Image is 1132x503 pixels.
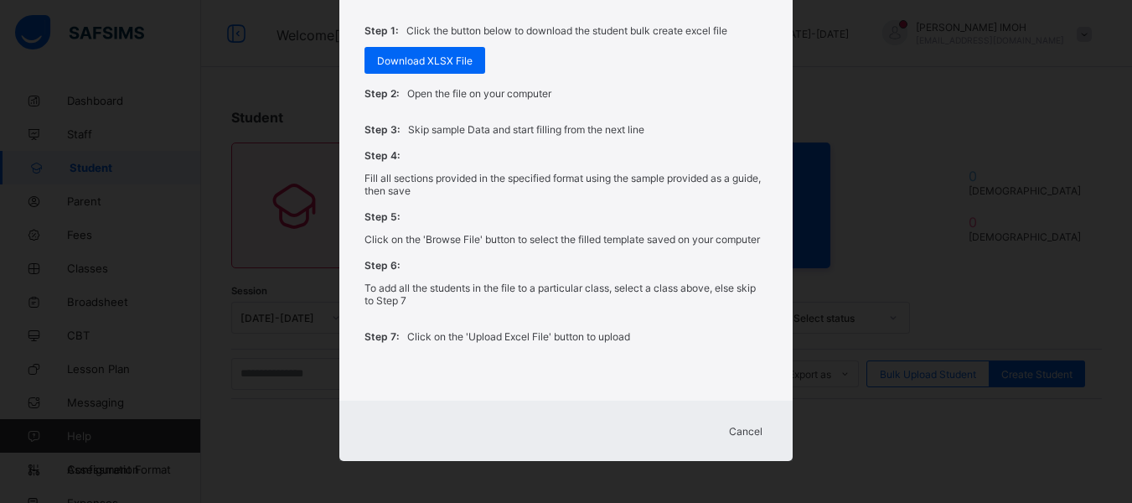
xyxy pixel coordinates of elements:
span: Step 2: [364,87,399,100]
p: Click on the 'Upload Excel File' button to upload [407,330,630,343]
span: Step 4: [364,149,400,162]
span: Step 3: [364,123,400,136]
span: Step 1: [364,24,398,37]
span: Download XLSX File [377,54,473,67]
span: Cancel [729,425,762,438]
span: Step 5: [364,210,400,223]
p: Open the file on your computer [407,87,551,100]
span: Step 6: [364,259,400,272]
p: Fill all sections provided in the specified format using the sample provided as a guide, then save [364,172,767,197]
p: To add all the students in the file to a particular class, select a class above, else skip to Step 7 [364,282,767,307]
span: Step 7: [364,330,399,343]
p: Click on the 'Browse File' button to select the filled template saved on your computer [364,233,760,246]
p: Skip sample Data and start filling from the next line [408,123,644,136]
p: Click the button below to download the student bulk create excel file [406,24,727,37]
